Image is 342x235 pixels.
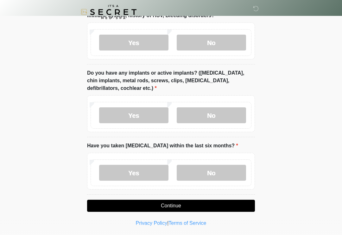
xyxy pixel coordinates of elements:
[81,5,136,19] img: It's A Secret Med Spa Logo
[177,165,246,181] label: No
[99,165,168,181] label: Yes
[177,35,246,50] label: No
[167,220,168,226] a: |
[136,220,168,226] a: Privacy Policy
[177,107,246,123] label: No
[99,35,168,50] label: Yes
[168,220,206,226] a: Terms of Service
[99,107,168,123] label: Yes
[87,200,255,212] button: Continue
[87,142,238,150] label: Have you taken [MEDICAL_DATA] within the last six months?
[87,69,255,92] label: Do you have any implants or active implants? ([MEDICAL_DATA], chin implants, metal rods, screws, ...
